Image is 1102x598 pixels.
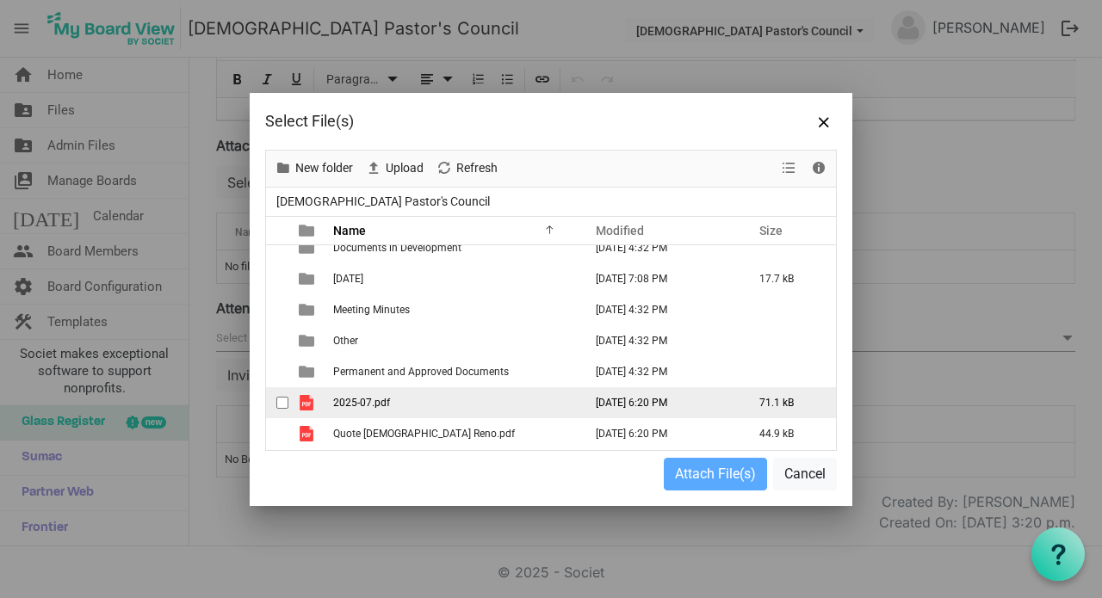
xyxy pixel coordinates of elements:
[741,263,836,294] td: 17.7 kB is template cell column header Size
[741,325,836,356] td: is template cell column header Size
[288,418,328,449] td: is template cell column header type
[328,263,578,294] td: July 2025 is template cell column header Name
[328,294,578,325] td: Meeting Minutes is template cell column header Name
[333,397,390,409] span: 2025-07.pdf
[741,294,836,325] td: is template cell column header Size
[804,151,833,187] div: Details
[328,232,578,263] td: Documents in Development is template cell column header Name
[811,108,837,134] button: Close
[333,335,358,347] span: Other
[578,232,741,263] td: May 23, 2025 4:32 PM column header Modified
[328,387,578,418] td: 2025-07.pdf is template cell column header Name
[288,325,328,356] td: is template cell column header type
[288,387,328,418] td: is template cell column header type
[266,263,288,294] td: checkbox
[773,458,837,490] button: Cancel
[333,304,410,316] span: Meeting Minutes
[664,458,767,490] button: Attach File(s)
[741,356,836,387] td: is template cell column header Size
[333,273,363,285] span: [DATE]
[384,157,425,179] span: Upload
[266,356,288,387] td: checkbox
[778,157,799,179] button: View dropdownbutton
[578,356,741,387] td: May 23, 2025 4:32 PM column header Modified
[808,157,831,179] button: Details
[433,157,501,179] button: Refresh
[328,418,578,449] td: Quote Evangel Assembly Church Reno.pdf is template cell column header Name
[578,418,741,449] td: August 20, 2025 6:20 PM column header Modified
[273,191,493,213] span: [DEMOGRAPHIC_DATA] Pastor's Council
[362,157,427,179] button: Upload
[333,224,366,237] span: Name
[759,224,783,237] span: Size
[578,387,741,418] td: August 20, 2025 6:20 PM column header Modified
[741,387,836,418] td: 71.1 kB is template cell column header Size
[288,263,328,294] td: is template cell column header type
[288,356,328,387] td: is template cell column header type
[294,157,355,179] span: New folder
[266,294,288,325] td: checkbox
[775,151,804,187] div: View
[596,224,644,237] span: Modified
[288,232,328,263] td: is template cell column header type
[741,232,836,263] td: is template cell column header Size
[333,428,515,440] span: Quote [DEMOGRAPHIC_DATA] Reno.pdf
[333,242,461,254] span: Documents in Development
[328,325,578,356] td: Other is template cell column header Name
[578,325,741,356] td: May 23, 2025 4:32 PM column header Modified
[359,151,430,187] div: Upload
[265,108,722,134] div: Select File(s)
[266,387,288,418] td: checkbox
[333,366,509,378] span: Permanent and Approved Documents
[328,356,578,387] td: Permanent and Approved Documents is template cell column header Name
[741,418,836,449] td: 44.9 kB is template cell column header Size
[455,157,499,179] span: Refresh
[578,294,741,325] td: May 23, 2025 4:32 PM column header Modified
[266,418,288,449] td: checkbox
[288,294,328,325] td: is template cell column header type
[430,151,504,187] div: Refresh
[266,232,288,263] td: checkbox
[578,263,741,294] td: July 11, 2025 7:08 PM column header Modified
[269,151,359,187] div: New folder
[266,325,288,356] td: checkbox
[272,157,356,179] button: New folder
